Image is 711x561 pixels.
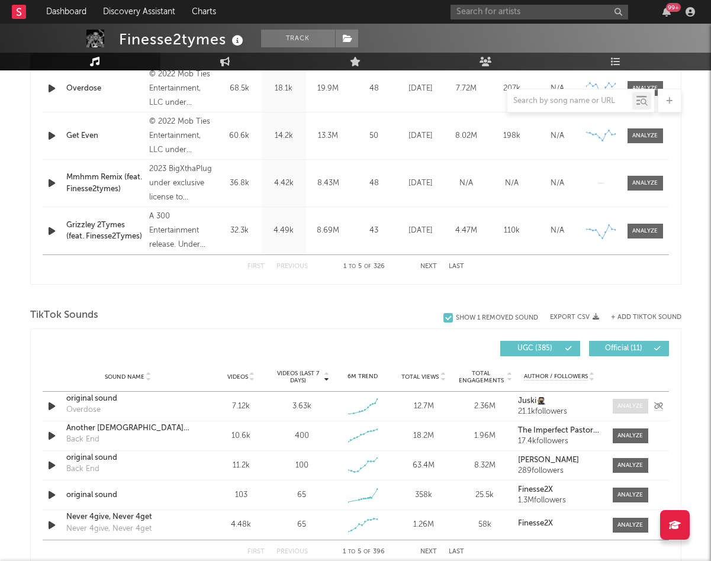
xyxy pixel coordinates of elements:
[457,401,512,412] div: 2.36M
[518,520,600,528] a: Finesse2X
[220,178,259,189] div: 36.8k
[66,172,144,195] a: Mmhmm Remix (feat. Finesse2tymes)
[276,263,308,270] button: Previous
[401,130,440,142] div: [DATE]
[518,456,600,465] a: [PERSON_NAME]
[335,372,390,381] div: 6M Trend
[518,486,553,494] strong: Finesse2X
[66,523,152,535] div: Never 4give, Never 4get
[401,83,440,95] div: [DATE]
[261,30,335,47] button: Track
[247,263,265,270] button: First
[457,430,512,442] div: 1.96M
[332,260,397,274] div: 1 5 326
[66,404,101,416] div: Overdose
[538,225,577,237] div: N/A
[149,162,214,205] div: 2023 BigXthaPlug under exclusive license to UnitedMasters LLC
[401,225,440,237] div: [DATE]
[353,178,395,189] div: 48
[66,130,144,142] div: Get Even
[518,397,546,405] strong: Juski🥷🏼
[214,430,269,442] div: 10.6k
[66,83,144,95] a: Overdose
[332,545,397,559] div: 1 5 396
[662,7,671,17] button: 99+
[457,489,512,501] div: 25.5k
[297,519,306,531] div: 65
[492,178,532,189] div: N/A
[446,225,486,237] div: 4.47M
[353,225,395,237] div: 43
[309,225,348,237] div: 8.69M
[220,83,259,95] div: 68.5k
[105,373,144,381] span: Sound Name
[295,460,308,472] div: 100
[508,345,562,352] span: UGC ( 385 )
[446,83,486,95] div: 7.72M
[457,460,512,472] div: 8.32M
[353,83,395,95] div: 48
[597,345,651,352] span: Official ( 11 )
[599,314,681,321] button: + Add TikTok Sound
[149,115,214,157] div: © 2022 Mob Ties Entertainment, LLC under exclusive license to Atlantic Records
[457,370,505,384] span: Total Engagements
[518,486,600,494] a: Finesse2X
[518,408,600,416] div: 21.1k followers
[265,225,303,237] div: 4.49k
[550,314,599,321] button: Export CSV
[66,452,190,464] a: original sound
[274,370,322,384] span: Videos (last 7 days)
[265,178,303,189] div: 4.42k
[492,83,532,95] div: 207k
[500,341,580,356] button: UGC(385)
[492,130,532,142] div: 198k
[420,549,437,555] button: Next
[449,549,464,555] button: Last
[309,130,348,142] div: 13.3M
[518,397,600,405] a: Juski🥷🏼
[457,519,512,531] div: 58k
[396,460,451,472] div: 63.4M
[451,5,628,20] input: Search for artists
[518,427,658,434] strong: The Imperfect Pastor-[PERSON_NAME]
[348,549,355,554] span: to
[507,96,632,106] input: Search by song name or URL
[524,373,588,381] span: Author / Followers
[265,130,303,142] div: 14.2k
[276,549,308,555] button: Previous
[518,467,600,475] div: 289 followers
[297,489,306,501] div: 65
[492,225,532,237] div: 110k
[518,520,553,527] strong: Finesse2X
[611,314,681,321] button: + Add TikTok Sound
[538,83,577,95] div: N/A
[66,489,190,501] a: original sound
[66,423,190,434] div: Another [DEMOGRAPHIC_DATA] Juke
[518,437,600,446] div: 17.4k followers
[214,489,269,501] div: 103
[420,263,437,270] button: Next
[446,178,486,189] div: N/A
[309,83,348,95] div: 19.9M
[119,30,246,49] div: Finesse2tymes
[292,401,311,412] div: 3.63k
[265,83,303,95] div: 18.1k
[446,130,486,142] div: 8.02M
[66,393,190,405] a: original sound
[353,130,395,142] div: 50
[456,314,538,322] div: Show 1 Removed Sound
[401,373,439,381] span: Total Views
[30,308,98,323] span: TikTok Sounds
[66,434,99,446] div: Back End
[220,130,259,142] div: 60.6k
[220,225,259,237] div: 32.3k
[66,511,190,523] a: Never 4give, Never 4get
[66,220,144,243] a: Grizzley 2Tymes (feat. Finesse2Tymes)
[518,427,600,435] a: The Imperfect Pastor-[PERSON_NAME]
[396,430,451,442] div: 18.2M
